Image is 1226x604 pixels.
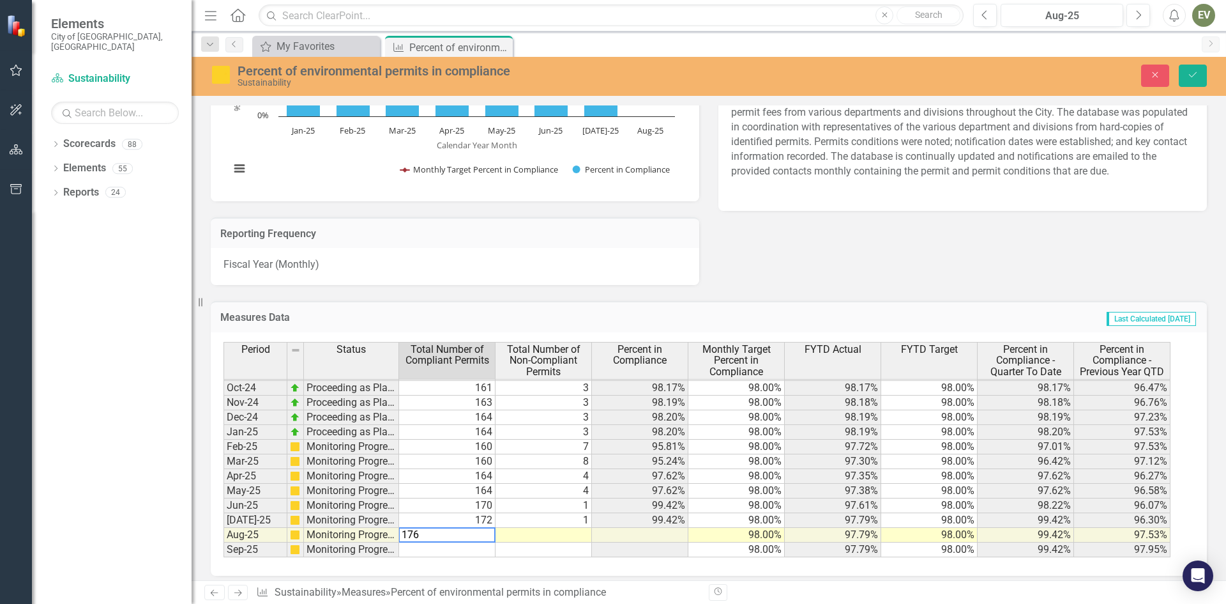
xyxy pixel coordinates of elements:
[1107,312,1196,326] span: Last Calculated [DATE]
[63,161,106,176] a: Elements
[1077,344,1167,378] span: Percent in Compliance - Previous Year QTD
[290,383,300,393] img: zOikAAAAAElFTkSuQmCC
[290,515,300,525] img: cBAA0RP0Y6D5n+AAAAAElFTkSuQmCC
[51,16,179,31] span: Elements
[881,469,978,484] td: 98.00%
[223,469,287,484] td: Apr-25
[399,484,496,499] td: 164
[785,454,881,469] td: 97.30%
[1001,4,1123,27] button: Aug-25
[498,344,589,378] span: Total Number of Non-Compliant Permits
[399,454,496,469] td: 160
[290,545,300,555] img: cBAA0RP0Y6D5n+AAAAAElFTkSuQmCC
[496,381,592,396] td: 3
[1074,513,1170,528] td: 96.30%
[340,125,365,136] text: Feb-25
[785,499,881,513] td: 97.61%
[688,440,785,454] td: 98.00%
[688,528,785,543] td: 98.00%
[805,344,861,355] span: FYTD Actual
[291,345,301,355] img: 8DAGhfEEPCf229AAAAAElFTkSuQmCC
[592,469,688,484] td: 97.62%
[51,102,179,124] input: Search Below...
[978,396,1074,410] td: 98.18%
[223,484,287,499] td: May-25
[731,91,1194,181] p: The Environmental Permit Database is comprised of permits, permit conditions, expiration dates an...
[592,499,688,513] td: 99.42%
[881,528,978,543] td: 98.00%
[223,410,287,425] td: Dec-24
[399,440,496,454] td: 160
[1192,4,1215,27] div: EV
[785,425,881,440] td: 98.19%
[6,15,29,37] img: ClearPoint Strategy
[304,499,399,513] td: Monitoring Progress
[592,484,688,499] td: 97.62%
[304,484,399,499] td: Monitoring Progress
[978,440,1074,454] td: 97.01%
[290,427,300,437] img: zOikAAAAAElFTkSuQmCC
[688,410,785,425] td: 98.00%
[688,381,785,396] td: 98.00%
[978,469,1074,484] td: 97.62%
[881,440,978,454] td: 98.00%
[688,484,785,499] td: 98.00%
[881,425,978,440] td: 98.00%
[1074,499,1170,513] td: 96.07%
[592,381,688,396] td: 98.17%
[1074,396,1170,410] td: 96.76%
[1074,543,1170,557] td: 97.95%
[496,396,592,410] td: 3
[978,454,1074,469] td: 96.42%
[105,187,126,198] div: 24
[1074,425,1170,440] td: 97.53%
[496,513,592,528] td: 1
[881,454,978,469] td: 98.00%
[223,381,287,396] td: Oct-24
[592,396,688,410] td: 98.19%
[688,454,785,469] td: 98.00%
[785,396,881,410] td: 98.18%
[112,163,133,174] div: 55
[223,543,287,557] td: Sep-25
[592,454,688,469] td: 95.24%
[223,396,287,410] td: Nov-24
[399,381,496,396] td: 161
[915,10,942,20] span: Search
[223,425,287,440] td: Jan-25
[257,109,269,121] text: 0%
[290,456,300,467] img: cBAA0RP0Y6D5n+AAAAAElFTkSuQmCC
[402,344,492,366] span: Total Number of Compliant Permits
[538,125,563,136] text: Jun-25
[688,543,785,557] td: 98.00%
[881,543,978,557] td: 98.00%
[290,471,300,481] img: cBAA0RP0Y6D5n+AAAAAElFTkSuQmCC
[978,513,1074,528] td: 99.42%
[63,137,116,151] a: Scorecards
[256,585,699,600] div: » »
[688,396,785,410] td: 98.00%
[399,513,496,528] td: 172
[881,396,978,410] td: 98.00%
[304,543,399,557] td: Monitoring Progress
[304,410,399,425] td: Proceeding as Planned
[496,440,592,454] td: 7
[255,38,377,54] a: My Favorites
[223,528,287,543] td: Aug-25
[496,499,592,513] td: 1
[223,440,287,454] td: Feb-25
[223,513,287,528] td: [DATE]-25
[399,410,496,425] td: 164
[785,381,881,396] td: 98.17%
[881,499,978,513] td: 98.00%
[881,513,978,528] td: 98.00%
[122,139,142,150] div: 88
[978,381,1074,396] td: 98.17%
[496,410,592,425] td: 3
[881,381,978,396] td: 98.00%
[785,410,881,425] td: 98.19%
[582,125,619,136] text: [DATE]-25
[304,454,399,469] td: Monitoring Progress
[238,64,769,78] div: Percent of environmental permits in compliance
[785,484,881,499] td: 97.38%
